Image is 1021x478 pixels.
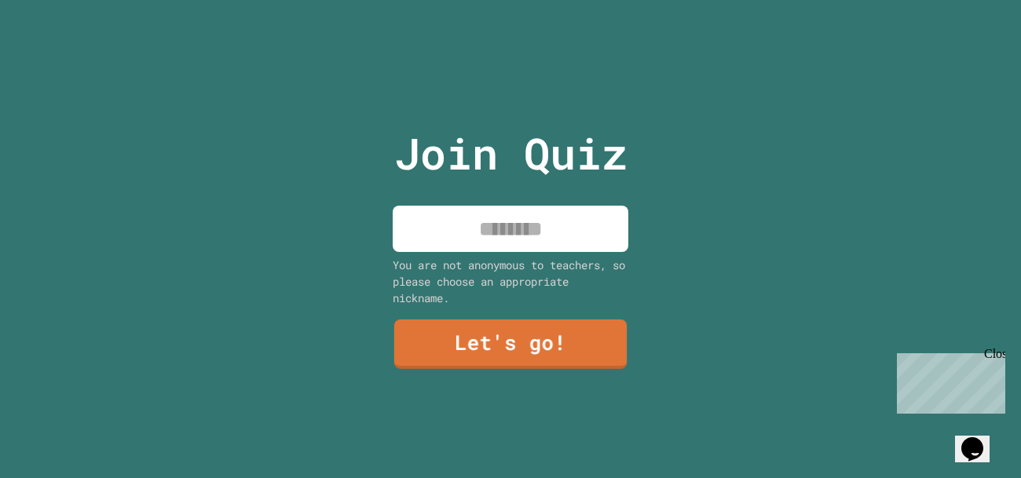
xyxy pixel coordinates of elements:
[955,415,1005,462] iframe: chat widget
[6,6,108,100] div: Chat with us now!Close
[394,319,627,369] a: Let's go!
[394,121,628,186] p: Join Quiz
[891,347,1005,414] iframe: chat widget
[393,257,628,306] div: You are not anonymous to teachers, so please choose an appropriate nickname.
